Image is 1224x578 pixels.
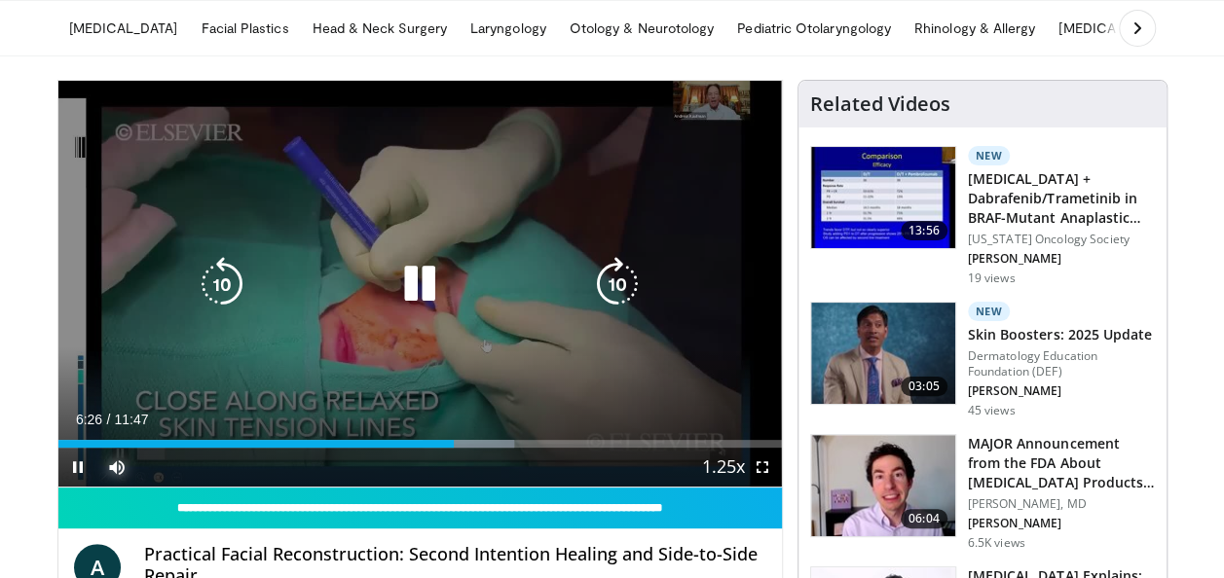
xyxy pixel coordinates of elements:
[968,325,1155,344] h3: Skin Boosters: 2025 Update
[903,9,1047,48] a: Rhinology & Allergy
[58,81,782,488] video-js: Video Player
[968,232,1155,247] p: [US_STATE] Oncology Society
[968,496,1155,512] p: [PERSON_NAME], MD
[810,92,950,116] h4: Related Videos
[301,9,459,48] a: Head & Neck Surgery
[968,516,1155,531] p: [PERSON_NAME]
[968,302,1011,321] p: New
[968,271,1016,286] p: 19 views
[968,146,1011,165] p: New
[558,9,725,48] a: Otology & Neurotology
[968,169,1155,228] h3: [MEDICAL_DATA] + Dabrafenib/Trametinib in BRAF-Mutant Anaplastic Thyr…
[725,9,903,48] a: Pediatric Otolaryngology
[76,412,102,427] span: 6:26
[704,448,743,487] button: Playback Rate
[58,440,782,448] div: Progress Bar
[743,448,782,487] button: Fullscreen
[810,146,1155,286] a: 13:56 New [MEDICAL_DATA] + Dabrafenib/Trametinib in BRAF-Mutant Anaplastic Thyr… [US_STATE] Oncol...
[107,412,111,427] span: /
[811,147,955,248] img: ac96c57d-e06d-4717-9298-f980d02d5bc0.150x105_q85_crop-smart_upscale.jpg
[1047,9,1179,48] a: [MEDICAL_DATA]
[810,434,1155,551] a: 06:04 MAJOR Announcement from the FDA About [MEDICAL_DATA] Products | De… [PERSON_NAME], MD [PERS...
[811,303,955,404] img: 5d8405b0-0c3f-45ed-8b2f-ed15b0244802.150x105_q85_crop-smart_upscale.jpg
[57,9,190,48] a: [MEDICAL_DATA]
[810,302,1155,418] a: 03:05 New Skin Boosters: 2025 Update Dermatology Education Foundation (DEF) [PERSON_NAME] 45 views
[968,251,1155,267] p: [PERSON_NAME]
[968,535,1025,551] p: 6.5K views
[968,434,1155,492] h3: MAJOR Announcement from the FDA About [MEDICAL_DATA] Products | De…
[968,403,1016,418] p: 45 views
[901,221,947,240] span: 13:56
[968,348,1155,379] p: Dermatology Education Foundation (DEF)
[459,9,558,48] a: Laryngology
[811,435,955,536] img: b8d0b268-5ea7-42fe-a1b9-7495ab263df8.150x105_q85_crop-smart_upscale.jpg
[97,448,136,487] button: Mute
[901,509,947,528] span: 06:04
[114,412,148,427] span: 11:47
[58,448,97,487] button: Pause
[189,9,300,48] a: Facial Plastics
[968,383,1155,399] p: [PERSON_NAME]
[901,377,947,396] span: 03:05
